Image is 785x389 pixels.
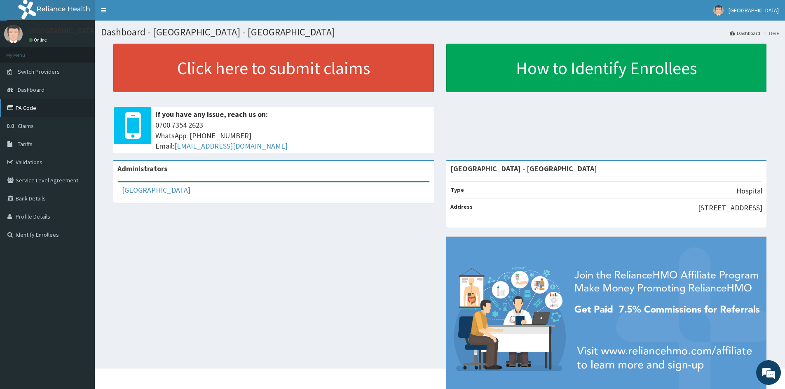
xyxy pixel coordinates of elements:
[698,203,762,213] p: [STREET_ADDRESS]
[4,25,23,43] img: User Image
[18,140,33,148] span: Tariffs
[174,141,288,151] a: [EMAIL_ADDRESS][DOMAIN_NAME]
[18,122,34,130] span: Claims
[713,5,724,16] img: User Image
[761,30,779,37] li: Here
[446,44,767,92] a: How to Identify Enrollees
[450,186,464,193] b: Type
[113,44,434,92] a: Click here to submit claims
[736,186,762,196] p: Hospital
[729,7,779,14] span: [GEOGRAPHIC_DATA]
[29,27,97,34] p: [GEOGRAPHIC_DATA]
[18,68,60,75] span: Switch Providers
[122,185,190,195] a: [GEOGRAPHIC_DATA]
[18,86,45,93] span: Dashboard
[117,164,167,173] b: Administrators
[155,109,268,119] b: If you have any issue, reach us on:
[29,37,49,43] a: Online
[730,30,760,37] a: Dashboard
[450,164,597,173] strong: [GEOGRAPHIC_DATA] - [GEOGRAPHIC_DATA]
[101,27,779,37] h1: Dashboard - [GEOGRAPHIC_DATA] - [GEOGRAPHIC_DATA]
[155,120,430,151] span: 0700 7354 2623 WhatsApp: [PHONE_NUMBER] Email:
[450,203,473,210] b: Address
